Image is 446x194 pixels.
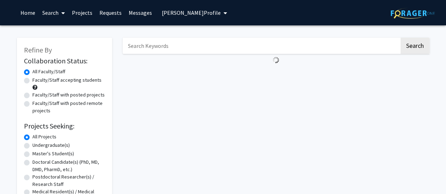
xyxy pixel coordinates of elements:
span: [PERSON_NAME] Profile [162,9,221,16]
label: All Projects [32,133,56,140]
img: ForagerOne Logo [391,8,435,19]
input: Search Keywords [123,38,399,54]
label: Master's Student(s) [32,150,74,157]
a: Home [17,0,39,25]
label: Postdoctoral Researcher(s) / Research Staff [32,173,105,188]
label: Faculty/Staff with posted projects [32,91,105,99]
span: Refine By [24,45,52,54]
label: All Faculty/Staff [32,68,65,75]
a: Messages [125,0,155,25]
label: Undergraduate(s) [32,142,70,149]
a: Projects [68,0,96,25]
h2: Collaboration Status: [24,57,105,65]
a: Search [39,0,68,25]
label: Faculty/Staff accepting students [32,76,102,84]
a: Requests [96,0,125,25]
h2: Projects Seeking: [24,122,105,130]
img: Loading [270,54,282,66]
label: Doctoral Candidate(s) (PhD, MD, DMD, PharmD, etc.) [32,158,105,173]
button: Search [401,38,429,54]
nav: Page navigation [123,66,429,82]
label: Faculty/Staff with posted remote projects [32,100,105,114]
